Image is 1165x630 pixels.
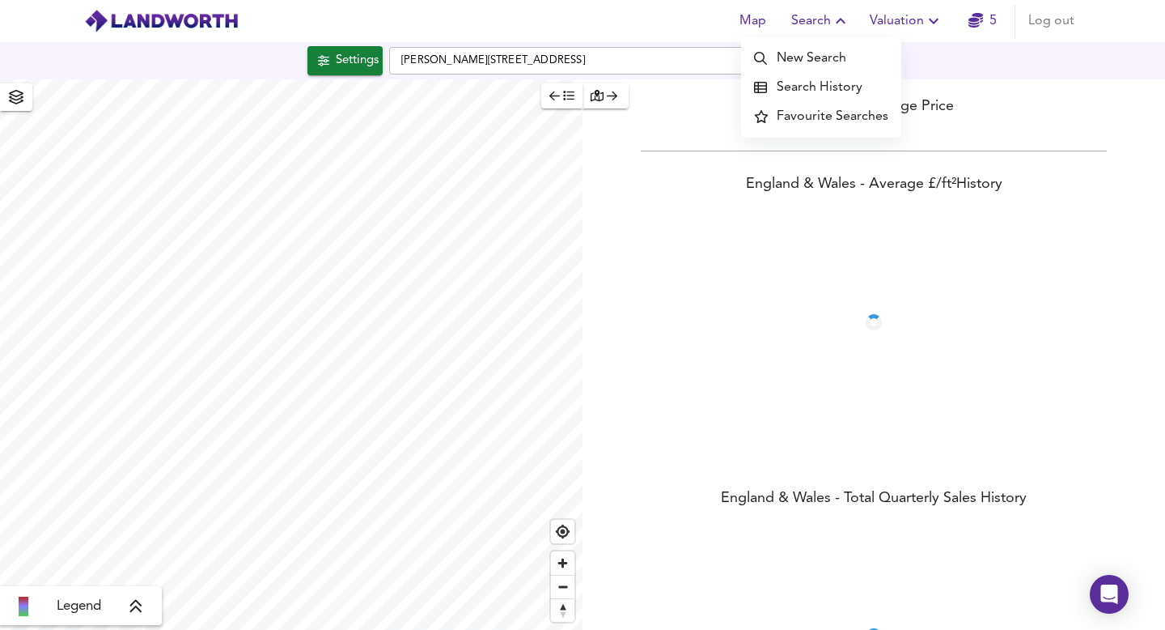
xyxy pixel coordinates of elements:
span: Legend [57,597,101,616]
button: Zoom out [551,575,574,598]
div: England & Wales - Total Quarterly Sales History [582,488,1165,511]
span: Map [733,10,772,32]
button: 5 [956,5,1008,37]
a: Search History [741,73,901,102]
a: 5 [968,10,997,32]
div: England & Wales - Average £/ ft² History [582,174,1165,197]
img: logo [84,9,239,33]
div: Open Intercom Messenger [1090,575,1129,614]
button: Valuation [863,5,950,37]
a: New Search [741,44,901,73]
span: Log out [1028,10,1074,32]
button: Settings [307,46,383,75]
div: Click to configure Search Settings [307,46,383,75]
button: Log out [1022,5,1081,37]
span: Reset bearing to north [551,599,574,622]
a: Favourite Searches [741,102,901,131]
button: Zoom in [551,551,574,575]
button: Search [785,5,857,37]
span: Search [791,10,850,32]
input: Enter a location... [389,47,777,74]
span: Valuation [870,10,943,32]
button: Reset bearing to north [551,598,574,622]
button: Map [727,5,778,37]
button: Find my location [551,520,574,543]
div: Settings [336,50,379,71]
